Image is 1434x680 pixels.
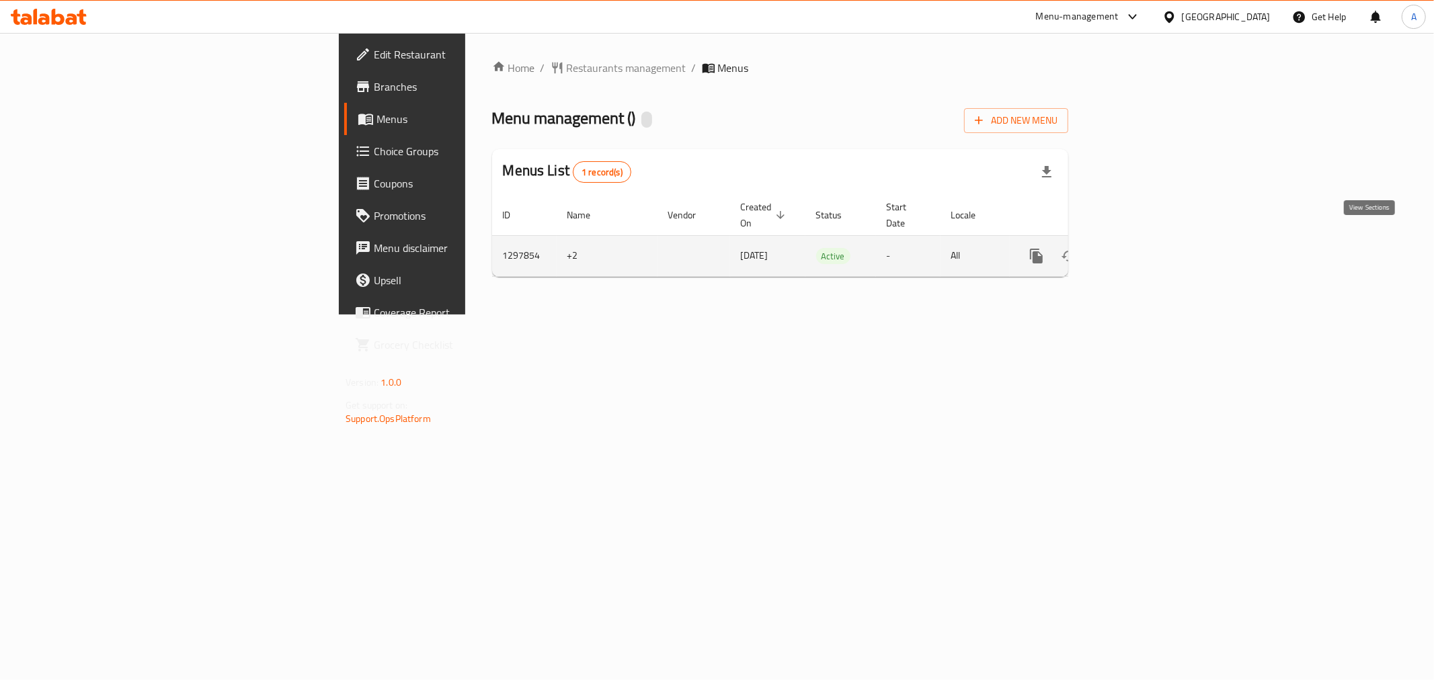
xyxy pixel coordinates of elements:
span: 1.0.0 [381,374,401,391]
span: Start Date [887,199,924,231]
a: Choice Groups [344,135,578,167]
span: Vendor [668,207,714,223]
table: enhanced table [492,195,1160,277]
div: [GEOGRAPHIC_DATA] [1182,9,1271,24]
span: ID [503,207,528,223]
span: Version: [346,374,379,391]
span: Coverage Report [374,304,567,321]
td: All [941,235,1010,276]
span: Add New Menu [975,112,1058,129]
a: Restaurants management [551,60,686,76]
span: Restaurants management [567,60,686,76]
span: Active [816,249,850,264]
span: Choice Groups [374,143,567,159]
a: Grocery Checklist [344,329,578,361]
span: Upsell [374,272,567,288]
th: Actions [1010,195,1160,236]
span: Locale [951,207,994,223]
nav: breadcrumb [492,60,1068,76]
a: Support.OpsPlatform [346,410,431,427]
a: Upsell [344,264,578,296]
div: Export file [1031,156,1063,188]
span: Name [567,207,608,223]
a: Branches [344,71,578,103]
a: Promotions [344,200,578,232]
span: Menu management ( ) [492,103,636,133]
span: Coupons [374,175,567,192]
li: / [692,60,696,76]
button: Add New Menu [964,108,1068,133]
a: Edit Restaurant [344,38,578,71]
td: - [876,235,941,276]
span: Get support on: [346,396,407,414]
span: Edit Restaurant [374,46,567,62]
button: more [1021,240,1053,272]
a: Coverage Report [344,296,578,329]
div: Active [816,248,850,264]
span: Created On [741,199,789,231]
span: Status [816,207,860,223]
span: Menus [718,60,749,76]
a: Coupons [344,167,578,200]
td: +2 [557,235,658,276]
span: Menus [376,111,567,127]
span: Promotions [374,208,567,224]
span: Branches [374,79,567,95]
span: [DATE] [741,247,768,264]
a: Menus [344,103,578,135]
div: Total records count [573,161,631,183]
span: A [1411,9,1417,24]
span: 1 record(s) [573,166,631,179]
span: Menu disclaimer [374,240,567,256]
a: Menu disclaimer [344,232,578,264]
div: Menu-management [1036,9,1119,25]
span: Grocery Checklist [374,337,567,353]
button: Change Status [1053,240,1085,272]
h2: Menus List [503,161,631,183]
